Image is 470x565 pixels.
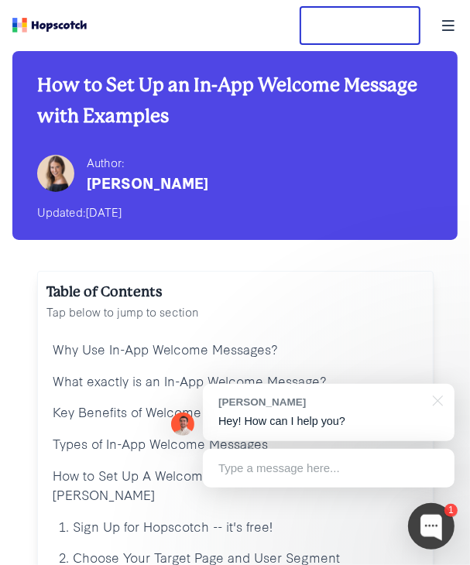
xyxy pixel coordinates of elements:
a: 1. Sign Up for Hopscotch -- it's free! [47,511,424,543]
div: 1 [444,504,458,517]
h2: Table of Contents [47,281,424,303]
h1: How to Set Up an In-App Welcome Message with Examples [37,70,433,132]
button: Toggle Navigation [436,13,461,38]
div: [PERSON_NAME] [87,172,208,193]
time: [DATE] [86,204,122,220]
a: Types of In-App Welcome Messages [47,428,424,460]
div: Author: [87,153,208,172]
p: Hey! How can I help you? [218,413,439,430]
a: Home [12,18,87,33]
a: How to Set Up A Welcome Message in Your App: A Step-By-[PERSON_NAME] [47,460,424,511]
img: Mark Spera [171,413,194,436]
a: What exactly is an In-App Welcome Message? [47,365,424,397]
div: [PERSON_NAME] [218,395,424,409]
div: Type a message here... [203,449,455,488]
div: Updated: [37,203,433,221]
a: Why Use In-App Welcome Messages? [47,334,424,365]
p: Tap below to jump to section [47,303,424,321]
a: Key Benefits of Welcome Messages [47,396,424,428]
img: Hailey Friedman [37,155,74,192]
button: Free Trial [300,6,420,45]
